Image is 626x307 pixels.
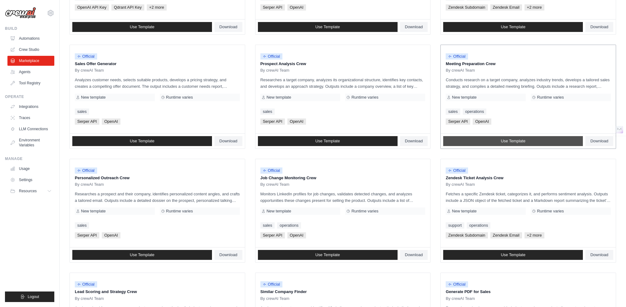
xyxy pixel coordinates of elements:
span: Runtime varies [537,209,564,214]
span: New template [81,95,106,100]
span: OpenAI [287,232,306,238]
span: Download [405,24,423,29]
span: Runtime varies [166,209,193,214]
a: Use Template [443,22,583,32]
span: Use Template [315,24,340,29]
span: Serper API [260,232,285,238]
a: Download [400,22,428,32]
p: Generate PDF for Sales [446,289,611,295]
a: Use Template [72,250,212,260]
span: Download [590,24,608,29]
span: By crewAI Team [446,182,475,187]
a: Use Template [258,250,398,260]
span: Use Template [130,24,154,29]
span: Runtime varies [537,95,564,100]
a: Use Template [72,136,212,146]
span: OpenAI API Key [75,4,109,11]
a: Use Template [258,22,398,32]
span: Runtime varies [166,95,193,100]
span: By crewAI Team [75,182,104,187]
span: +2 more [147,4,167,11]
span: Zendesk Subdomain [446,4,488,11]
span: Official [260,167,283,174]
a: sales [446,109,460,115]
div: Manage [5,156,54,161]
a: Tool Registry [7,78,54,88]
a: Download [214,250,242,260]
span: New template [267,209,291,214]
span: Runtime varies [351,209,378,214]
a: Traces [7,113,54,123]
span: Official [75,281,97,287]
a: Download [585,250,613,260]
span: +2 more [525,4,544,11]
a: Use Template [443,250,583,260]
a: LLM Connections [7,124,54,134]
a: operations [467,222,491,229]
a: Download [585,136,613,146]
span: Official [260,53,283,60]
p: Fetches a specific Zendesk ticket, categorizes it, and performs sentiment analysis. Outputs inclu... [446,191,611,204]
p: Sales Offer Generator [75,61,240,67]
div: Operate [5,94,54,99]
span: OpenAI [473,118,491,125]
span: By crewAI Team [260,68,290,73]
span: Logout [28,294,39,299]
span: By crewAI Team [75,296,104,301]
span: OpenAI [102,118,120,125]
a: Marketplace [7,56,54,66]
a: Automations [7,33,54,43]
span: Use Template [315,139,340,144]
p: Meeting Preparation Crew [446,61,611,67]
p: Monitors LinkedIn profiles for job changes, validates detected changes, and analyzes opportunitie... [260,191,426,204]
span: OpenAI [287,4,306,11]
a: Settings [7,175,54,185]
a: sales [75,109,89,115]
span: Official [260,281,283,287]
p: Researches a prospect and their company, identifies personalized content angles, and crafts a tai... [75,191,240,204]
span: Download [590,139,608,144]
a: sales [260,109,275,115]
span: Serper API [260,4,285,11]
span: Download [405,139,423,144]
a: Download [214,136,242,146]
a: Use Template [72,22,212,32]
span: Resources [19,189,37,194]
span: Use Template [130,252,154,257]
img: Logo [5,7,36,19]
span: Use Template [130,139,154,144]
span: New template [452,209,476,214]
a: Environment Variables [7,135,54,150]
span: By crewAI Team [75,68,104,73]
span: Official [446,53,468,60]
span: Zendesk Email [490,232,522,238]
a: Use Template [258,136,398,146]
span: New template [452,95,476,100]
a: Usage [7,164,54,174]
a: sales [75,222,89,229]
span: Qdrant API Key [111,4,144,11]
a: Download [400,250,428,260]
span: +2 more [525,232,544,238]
span: By crewAI Team [260,182,290,187]
button: Resources [7,186,54,196]
span: Runtime varies [351,95,378,100]
button: Logout [5,291,54,302]
p: Analyzes customer needs, selects suitable products, develops a pricing strategy, and creates a co... [75,77,240,90]
span: Official [75,53,97,60]
span: Official [446,167,468,174]
span: Download [219,24,237,29]
span: New template [267,95,291,100]
p: Zendesk Ticket Analysis Crew [446,175,611,181]
span: Use Template [501,252,525,257]
span: Official [446,281,468,287]
span: Zendesk Email [490,4,522,11]
span: Serper API [446,118,470,125]
p: Lead Scoring and Strategy Crew [75,289,240,295]
p: Prospect Analysis Crew [260,61,426,67]
span: OpenAI [287,118,306,125]
span: Official [75,167,97,174]
span: Serper API [75,118,99,125]
span: Serper API [260,118,285,125]
div: Build [5,26,54,31]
